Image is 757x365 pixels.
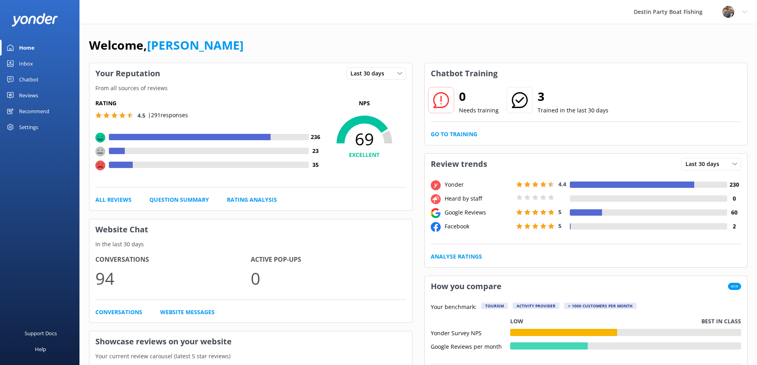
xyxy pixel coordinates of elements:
span: Last 30 days [350,69,389,78]
a: Rating Analysis [227,195,277,204]
div: Reviews [19,87,38,103]
div: Activity Provider [513,303,560,309]
p: 0 [251,265,406,292]
div: Recommend [19,103,49,119]
a: Website Messages [160,308,215,317]
div: Settings [19,119,38,135]
span: 4.5 [137,112,145,119]
div: Yonder Survey NPS [431,329,510,336]
h4: 23 [309,147,323,155]
h3: Your Reputation [89,63,166,84]
h4: 2 [727,222,741,231]
h4: 236 [309,133,323,141]
h3: Showcase reviews on your website [89,331,412,352]
h2: 0 [459,87,499,106]
p: In the last 30 days [89,240,412,249]
span: 69 [323,129,406,149]
p: | 291 responses [148,111,188,120]
h3: Chatbot Training [425,63,503,84]
span: New [728,283,741,290]
a: [PERSON_NAME] [147,37,244,53]
p: Your benchmark: [431,303,476,312]
p: NPS [323,99,406,108]
div: Home [19,40,35,56]
p: From all sources of reviews [89,84,412,93]
div: Help [35,341,46,357]
p: 94 [95,265,251,292]
span: Last 30 days [685,160,724,168]
h3: Review trends [425,154,493,174]
p: Best in class [701,317,741,326]
h2: 3 [538,87,608,106]
img: 250-1666038197.jpg [722,6,734,18]
a: Analyse Ratings [431,252,482,261]
div: Google Reviews per month [431,342,510,350]
div: Support Docs [25,325,57,341]
h4: 35 [309,160,323,169]
div: Chatbot [19,71,39,87]
p: Your current review carousel (latest 5 star reviews) [89,352,412,361]
span: 5 [558,222,561,230]
h4: Conversations [95,255,251,265]
a: Question Summary [149,195,209,204]
a: All Reviews [95,195,132,204]
h4: 230 [727,180,741,189]
a: Conversations [95,308,142,317]
p: Low [510,317,523,326]
span: 5 [558,208,561,216]
a: Go to Training [431,130,477,139]
p: Needs training [459,106,499,115]
h1: Welcome, [89,36,244,55]
h3: How you compare [425,276,507,297]
div: Tourism [481,303,508,309]
div: Yonder [443,180,514,189]
div: Facebook [443,222,514,231]
h4: 0 [727,194,741,203]
p: Trained in the last 30 days [538,106,608,115]
div: Heard by staff [443,194,514,203]
span: 4.4 [558,180,566,188]
h4: 60 [727,208,741,217]
h5: Rating [95,99,323,108]
img: yonder-white-logo.png [12,13,58,26]
h4: Active Pop-ups [251,255,406,265]
div: > 1000 customers per month [564,303,637,309]
h3: Website Chat [89,219,412,240]
h4: EXCELLENT [323,151,406,159]
div: Google Reviews [443,208,514,217]
div: Inbox [19,56,33,71]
